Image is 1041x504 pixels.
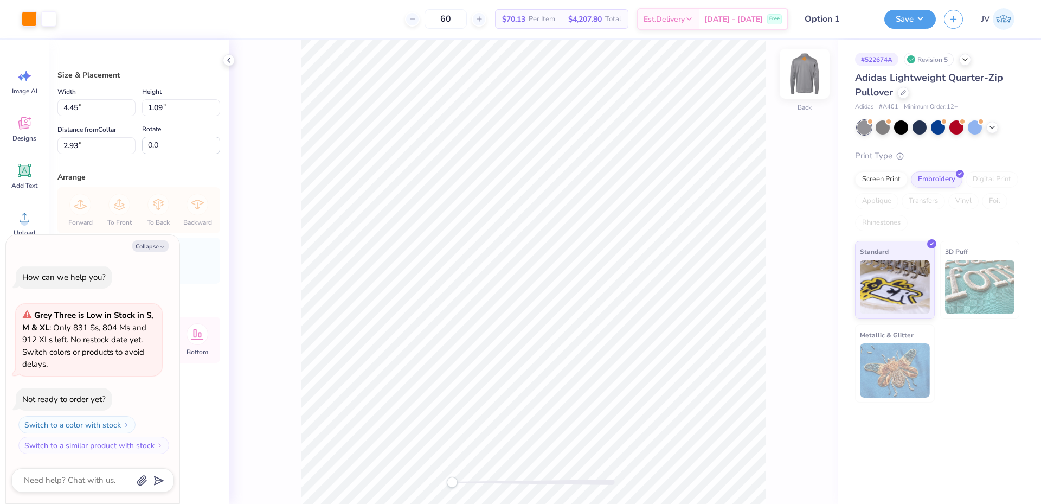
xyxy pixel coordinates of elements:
[22,394,106,405] div: Not ready to order yet?
[855,215,908,231] div: Rhinestones
[22,272,106,283] div: How can we help you?
[981,13,990,25] span: JV
[879,103,898,112] span: # A401
[132,240,169,252] button: Collapse
[12,87,37,95] span: Image AI
[14,228,35,237] span: Upload
[855,150,1019,162] div: Print Type
[855,103,873,112] span: Adidas
[783,52,826,95] img: Back
[57,69,220,81] div: Size & Placement
[860,329,914,341] span: Metallic & Glitter
[993,8,1014,30] img: Jo Vincent
[57,85,76,98] label: Width
[22,310,153,333] strong: Grey Three is Low in Stock in S, M & XL
[568,14,602,25] span: $4,207.80
[447,477,458,488] div: Accessibility label
[911,171,962,188] div: Embroidery
[855,71,1003,99] span: Adidas Lightweight Quarter-Zip Pullover
[18,416,136,433] button: Switch to a color with stock
[605,14,621,25] span: Total
[22,310,153,369] span: : Only 831 Ss, 804 Ms and 912 XLs left. No restock date yet. Switch colors or products to avoid d...
[425,9,467,29] input: – –
[976,8,1019,30] a: JV
[945,260,1015,314] img: 3D Puff
[57,123,116,136] label: Distance from Collar
[644,14,685,25] span: Est. Delivery
[11,181,37,190] span: Add Text
[902,193,945,209] div: Transfers
[855,53,898,66] div: # 522674A
[948,193,979,209] div: Vinyl
[945,246,968,257] span: 3D Puff
[860,246,889,257] span: Standard
[12,134,36,143] span: Designs
[860,260,930,314] img: Standard
[529,14,555,25] span: Per Item
[904,53,954,66] div: Revision 5
[157,442,163,449] img: Switch to a similar product with stock
[142,85,162,98] label: Height
[798,103,812,112] div: Back
[187,348,208,356] span: Bottom
[884,10,936,29] button: Save
[142,123,161,136] label: Rotate
[57,171,220,183] div: Arrange
[502,14,525,25] span: $70.13
[966,171,1018,188] div: Digital Print
[123,422,130,428] img: Switch to a color with stock
[982,193,1007,209] div: Foil
[704,14,763,25] span: [DATE] - [DATE]
[855,193,898,209] div: Applique
[796,8,876,30] input: Untitled Design
[769,15,780,23] span: Free
[855,171,908,188] div: Screen Print
[18,437,169,454] button: Switch to a similar product with stock
[860,343,930,398] img: Metallic & Glitter
[904,103,958,112] span: Minimum Order: 12 +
